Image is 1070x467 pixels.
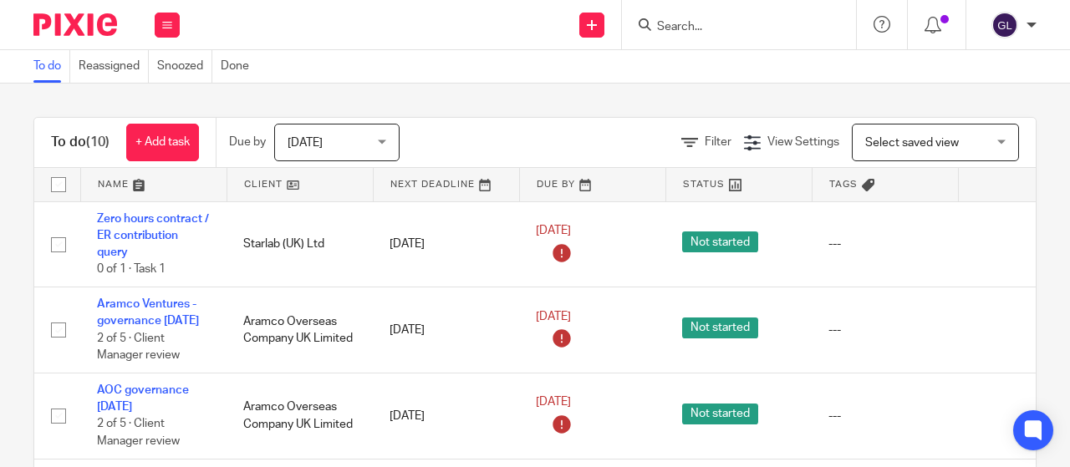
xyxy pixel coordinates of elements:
[86,135,110,149] span: (10)
[97,384,189,413] a: AOC governance [DATE]
[97,332,180,362] span: 2 of 5 · Client Manager review
[227,287,373,373] td: Aramco Overseas Company UK Limited
[536,225,571,236] span: [DATE]
[682,317,758,338] span: Not started
[373,201,519,287] td: [DATE]
[991,12,1018,38] img: svg%3E
[97,213,209,259] a: Zero hours contract / ER contribution query
[97,264,166,276] span: 0 of 1 · Task 1
[221,50,257,83] a: Done
[655,20,806,35] input: Search
[97,419,180,448] span: 2 of 5 · Client Manager review
[97,298,199,327] a: Aramco Ventures - governance [DATE]
[536,311,571,322] span: [DATE]
[828,236,941,252] div: ---
[288,137,323,149] span: [DATE]
[33,13,117,36] img: Pixie
[373,287,519,373] td: [DATE]
[682,404,758,424] span: Not started
[705,136,731,148] span: Filter
[126,124,199,161] a: + Add task
[828,322,941,338] div: ---
[865,137,959,149] span: Select saved view
[227,373,373,459] td: Aramco Overseas Company UK Limited
[828,408,941,424] div: ---
[536,397,571,409] span: [DATE]
[229,134,266,150] p: Due by
[79,50,149,83] a: Reassigned
[829,180,858,189] span: Tags
[373,373,519,459] td: [DATE]
[767,136,839,148] span: View Settings
[157,50,212,83] a: Snoozed
[33,50,70,83] a: To do
[227,201,373,287] td: Starlab (UK) Ltd
[51,134,110,151] h1: To do
[682,231,758,252] span: Not started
